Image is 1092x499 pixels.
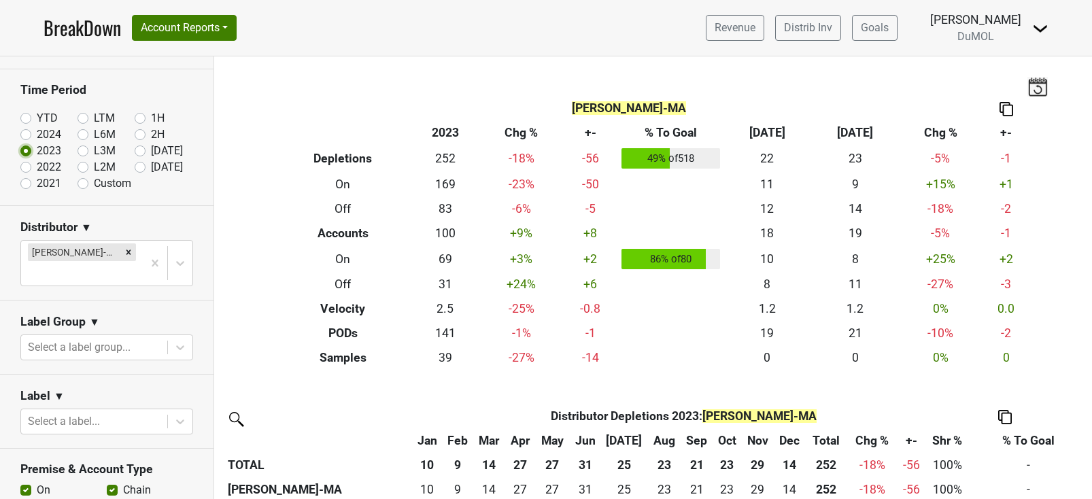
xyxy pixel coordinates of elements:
[900,297,982,322] td: 0 %
[982,245,1031,273] td: +2
[982,221,1031,245] td: -1
[37,175,61,192] label: 2021
[562,145,618,173] td: -56
[647,453,681,477] th: 23
[411,428,443,453] th: Jan: activate to sort column ascending
[20,389,50,403] h3: Label
[276,321,411,345] th: PODs
[562,196,618,221] td: -5
[410,321,480,345] td: 141
[900,172,982,196] td: +15 %
[276,297,411,322] th: Velocity
[480,121,562,145] th: Chg %
[480,321,562,345] td: -1 %
[901,481,921,498] div: -56
[473,453,505,477] th: 14
[741,428,774,453] th: Nov: activate to sort column ascending
[741,453,774,477] th: 29
[535,428,570,453] th: May: activate to sort column ascending
[811,121,900,145] th: [DATE]
[151,110,165,126] label: 1H
[970,428,1086,453] th: % To Goal: activate to sort column ascending
[276,245,411,273] th: On
[1027,77,1048,96] img: last_updated_date
[54,388,65,405] span: ▼
[723,121,811,145] th: [DATE]
[562,172,618,196] td: -50
[808,481,842,498] div: 252
[480,297,562,322] td: -25 %
[37,126,61,143] label: 2024
[898,428,925,453] th: +-: activate to sort column ascending
[811,297,900,322] td: 1.2
[998,410,1012,424] img: Copy to clipboard
[1032,20,1048,37] img: Dropdown Menu
[151,126,165,143] label: 2H
[777,481,802,498] div: 14
[925,428,971,453] th: Shr %: activate to sort column ascending
[480,245,562,273] td: +3 %
[723,196,811,221] td: 12
[538,481,566,498] div: 27
[723,273,811,297] td: 8
[473,428,505,453] th: Mar: activate to sort column ascending
[37,159,61,175] label: 2022
[415,481,439,498] div: 10
[480,196,562,221] td: -6 %
[123,482,151,498] label: Chain
[600,453,647,477] th: 25
[723,245,811,273] td: 10
[930,11,1021,29] div: [PERSON_NAME]
[651,481,677,498] div: 23
[410,145,480,173] td: 252
[900,273,982,297] td: -27 %
[562,321,618,345] td: -1
[647,428,681,453] th: Aug: activate to sort column ascending
[562,273,618,297] td: +6
[900,221,982,245] td: -5 %
[618,121,723,145] th: % To Goal
[276,196,411,221] th: Off
[480,345,562,370] td: -27 %
[505,428,534,453] th: Apr: activate to sort column ascending
[410,221,480,245] td: 100
[562,121,618,145] th: +-
[224,453,411,477] th: TOTAL
[702,409,817,423] span: [PERSON_NAME]-MA
[443,428,473,453] th: Feb: activate to sort column ascending
[410,121,480,145] th: 2023
[604,481,644,498] div: 25
[562,345,618,370] td: -14
[410,245,480,273] td: 69
[37,143,61,159] label: 2023
[723,172,811,196] td: 11
[713,453,741,477] th: 23
[900,321,982,345] td: -10 %
[151,143,183,159] label: [DATE]
[713,428,741,453] th: Oct: activate to sort column ascending
[811,345,900,370] td: 0
[982,145,1031,173] td: -1
[81,220,92,236] span: ▼
[37,110,58,126] label: YTD
[446,481,470,498] div: 9
[900,145,982,173] td: -5 %
[562,245,618,273] td: +2
[723,345,811,370] td: 0
[410,172,480,196] td: 169
[94,143,116,159] label: L3M
[20,315,86,329] h3: Label Group
[684,481,709,498] div: 21
[774,453,806,477] th: 14
[224,407,246,429] img: filter
[535,453,570,477] th: 27
[982,321,1031,345] td: -2
[276,345,411,370] th: Samples
[94,126,116,143] label: L6M
[562,297,618,322] td: -0.8
[94,110,115,126] label: LTM
[847,428,898,453] th: Chg %: activate to sort column ascending
[982,297,1031,322] td: 0.0
[410,196,480,221] td: 83
[570,453,601,477] th: 31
